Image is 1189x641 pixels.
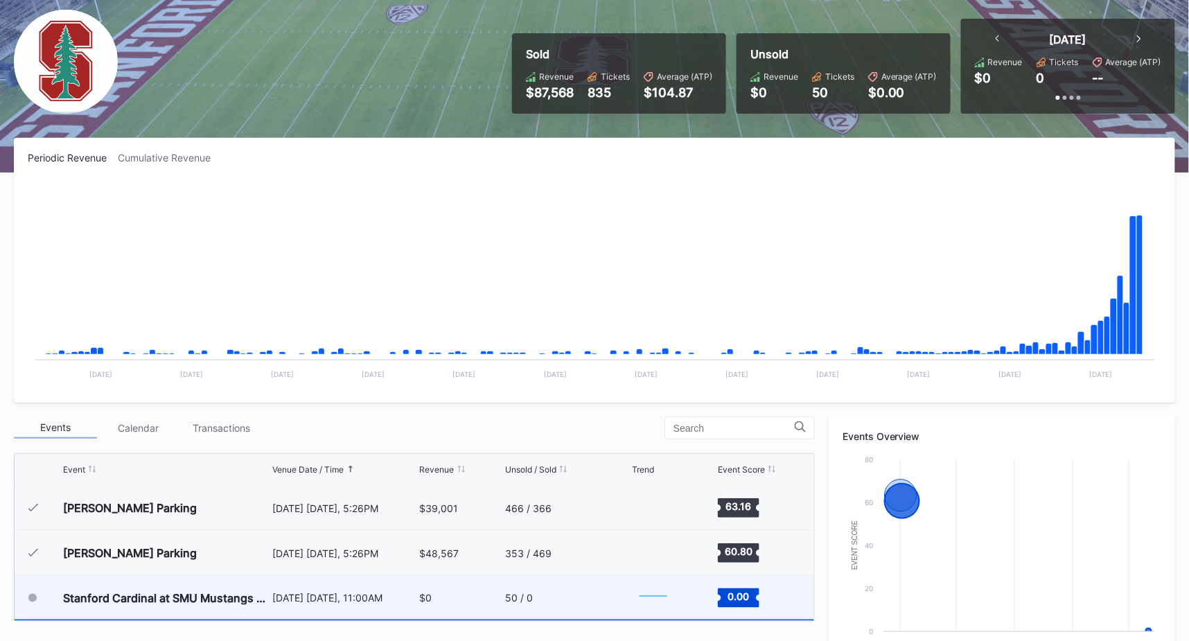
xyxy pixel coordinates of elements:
[764,71,798,82] div: Revenue
[420,592,432,604] div: $0
[865,455,873,464] text: 80
[865,498,873,507] text: 60
[750,85,798,100] div: $0
[272,502,416,514] div: [DATE] [DATE], 5:26PM
[825,71,854,82] div: Tickets
[97,417,180,439] div: Calendar
[526,47,712,61] div: Sold
[644,85,712,100] div: $104.87
[633,581,674,615] svg: Chart title
[988,57,1023,67] div: Revenue
[118,152,222,164] div: Cumulative Revenue
[272,592,416,604] div: [DATE] [DATE], 11:00AM
[1089,370,1112,378] text: [DATE]
[63,501,197,515] div: [PERSON_NAME] Parking
[180,370,203,378] text: [DATE]
[1050,57,1079,67] div: Tickets
[998,370,1021,378] text: [DATE]
[726,501,752,513] text: 63.16
[718,464,765,475] div: Event Score
[89,370,112,378] text: [DATE]
[505,592,533,604] div: 50 / 0
[1093,71,1104,85] div: --
[881,71,937,82] div: Average (ATP)
[272,547,416,559] div: [DATE] [DATE], 5:26PM
[1037,71,1045,85] div: 0
[633,464,655,475] div: Trend
[544,370,567,378] text: [DATE]
[869,627,873,635] text: 0
[180,417,263,439] div: Transactions
[63,464,85,475] div: Event
[14,417,97,439] div: Events
[908,370,931,378] text: [DATE]
[505,464,556,475] div: Unsold / Sold
[14,10,118,114] img: Stanford_Football_Away_Games_Secondary.png
[865,584,873,592] text: 20
[420,464,455,475] div: Revenue
[526,85,574,100] div: $87,568
[28,181,1161,389] svg: Chart title
[812,85,854,100] div: 50
[633,491,674,525] svg: Chart title
[453,370,476,378] text: [DATE]
[843,430,1161,442] div: Events Overview
[852,520,859,570] text: Event Score
[635,370,658,378] text: [DATE]
[657,71,712,82] div: Average (ATP)
[505,547,552,559] div: 353 / 469
[975,71,992,85] div: $0
[420,502,459,514] div: $39,001
[28,152,118,164] div: Periodic Revenue
[63,546,197,560] div: [PERSON_NAME] Parking
[588,85,630,100] div: 835
[420,547,459,559] div: $48,567
[271,370,294,378] text: [DATE]
[1050,33,1086,46] div: [DATE]
[725,370,748,378] text: [DATE]
[865,541,873,550] text: 40
[601,71,630,82] div: Tickets
[505,502,552,514] div: 466 / 366
[272,464,344,475] div: Venue Date / Time
[633,536,674,570] svg: Chart title
[1106,57,1161,67] div: Average (ATP)
[817,370,840,378] text: [DATE]
[673,423,795,434] input: Search
[868,85,937,100] div: $0.00
[725,546,752,558] text: 60.80
[750,47,937,61] div: Unsold
[539,71,574,82] div: Revenue
[63,591,269,605] div: Stanford Cardinal at SMU Mustangs Football
[362,370,385,378] text: [DATE]
[728,590,750,602] text: 0.00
